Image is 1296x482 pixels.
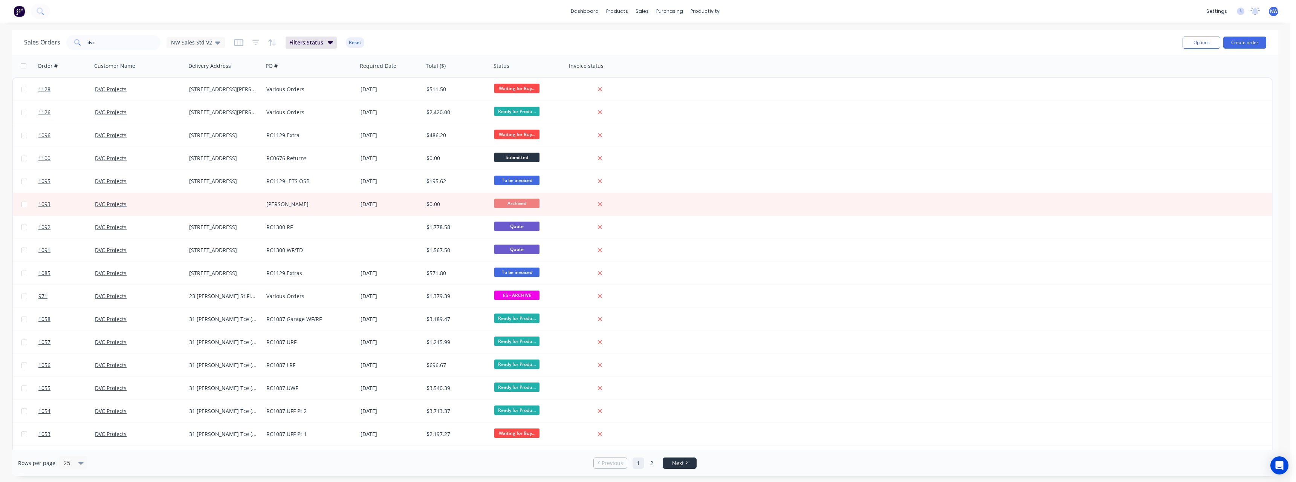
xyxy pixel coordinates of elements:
div: RC1087 UWF [266,384,350,392]
span: 1085 [38,269,50,277]
a: DVC Projects [95,338,127,346]
div: $511.50 [426,86,485,93]
a: 1054 [38,400,95,422]
span: 1100 [38,155,50,162]
div: [STREET_ADDRESS] [189,269,257,277]
span: Ready for Produ... [494,383,539,392]
div: 31 [PERSON_NAME] Tce ([GEOGRAPHIC_DATA] [189,407,257,415]
div: [DATE] [361,132,420,139]
div: Required Date [360,62,396,70]
a: DVC Projects [95,246,127,254]
a: 971 [38,285,95,308]
div: 23 [PERSON_NAME] St Findon [189,292,257,300]
div: settings [1203,6,1231,17]
div: [DATE] [361,155,420,162]
div: [PERSON_NAME] [266,200,350,208]
div: 31 [PERSON_NAME] Tce ([GEOGRAPHIC_DATA] [189,315,257,323]
div: RC1129 Extras [266,269,350,277]
div: $3,540.39 [426,384,485,392]
span: 1095 [38,177,50,185]
span: Previous [602,459,623,467]
span: Ready for Produ... [494,405,539,415]
div: [DATE] [361,384,420,392]
a: DVC Projects [95,223,127,231]
a: dashboard [567,6,602,17]
div: RC0676 Returns [266,155,350,162]
a: DVC Projects [95,86,127,93]
div: [DATE] [361,361,420,369]
div: [STREET_ADDRESS] [189,155,257,162]
span: NW [1270,8,1278,15]
div: Delivery Address [188,62,231,70]
span: 1058 [38,315,50,323]
div: [STREET_ADDRESS] [189,177,257,185]
span: 1092 [38,223,50,231]
a: DVC Projects [95,407,127,415]
div: [DATE] [361,315,420,323]
div: $1,215.99 [426,338,485,346]
div: RC1300 WF/TD [266,246,350,254]
span: Submitted [494,153,539,162]
span: NW Sales Std V2 [171,38,212,46]
div: $3,189.47 [426,315,485,323]
a: 1056 [38,354,95,376]
div: $2,197.27 [426,430,485,438]
div: [DATE] [361,430,420,438]
a: 1095 [38,170,95,193]
a: 1100 [38,147,95,170]
div: purchasing [653,6,687,17]
h1: Sales Orders [24,39,60,46]
div: [STREET_ADDRESS] [189,223,257,231]
a: DVC Projects [95,269,127,277]
a: Previous page [594,459,627,467]
div: sales [632,6,653,17]
div: Order # [38,62,58,70]
div: $195.62 [426,177,485,185]
a: DVC Projects [95,132,127,139]
div: RC1129- ETS OSB [266,177,350,185]
span: 1055 [38,384,50,392]
span: 1128 [38,86,50,93]
div: $3,713.37 [426,407,485,415]
ul: Pagination [590,458,700,469]
div: $0.00 [426,155,485,162]
div: RC1087 UFF Pt 2 [266,407,350,415]
div: 31 [PERSON_NAME] Tce ([GEOGRAPHIC_DATA] [189,384,257,392]
a: 1093 [38,193,95,216]
div: RC1129 Extra [266,132,350,139]
div: [STREET_ADDRESS][PERSON_NAME] [189,109,257,116]
div: RC1087 LRF [266,361,350,369]
span: To be invoiced [494,268,539,277]
span: Rows per page [18,459,55,467]
span: 1053 [38,430,50,438]
div: Open Intercom Messenger [1270,456,1288,474]
div: [DATE] [361,177,420,185]
div: RC1300 RF [266,223,350,231]
div: productivity [687,6,723,17]
div: 31 [PERSON_NAME] Tce ([GEOGRAPHIC_DATA] [189,361,257,369]
span: Waiting for Buy... [494,428,539,438]
a: 1057 [38,331,95,353]
a: 1058 [38,308,95,331]
a: 1091 [38,239,95,262]
div: $696.67 [426,361,485,369]
div: [STREET_ADDRESS] [189,246,257,254]
a: DVC Projects [95,384,127,392]
div: [DATE] [361,338,420,346]
a: DVC Projects [95,361,127,369]
span: Quote [494,222,539,231]
a: 1055 [38,377,95,399]
a: DVC Projects [95,177,127,185]
span: Ready for Produ... [494,337,539,346]
a: Page 2 [646,458,657,469]
a: 1128 [38,78,95,101]
span: Archived [494,199,539,208]
a: 1052 [38,446,95,468]
div: PO # [266,62,278,70]
span: 971 [38,292,47,300]
a: DVC Projects [95,109,127,116]
span: Filters: Status [289,39,323,46]
span: 1056 [38,361,50,369]
div: [DATE] [361,200,420,208]
a: 1096 [38,124,95,147]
